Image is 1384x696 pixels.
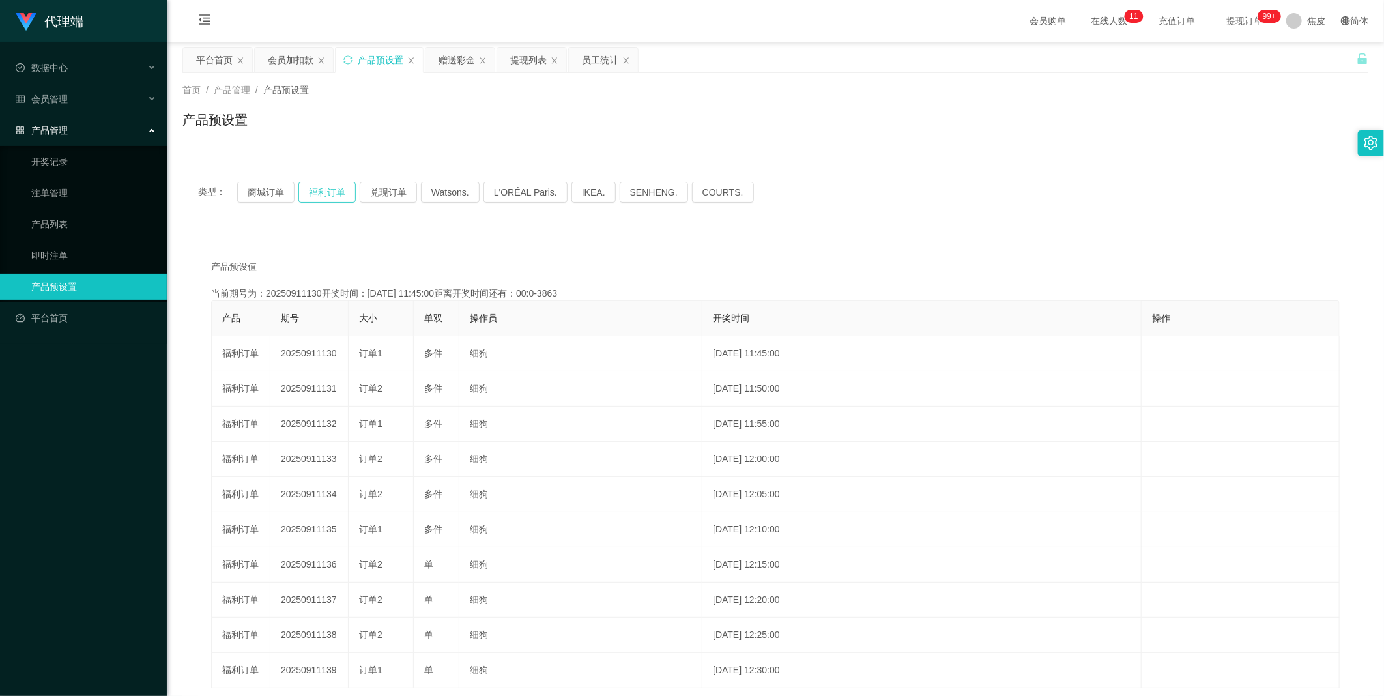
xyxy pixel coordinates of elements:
[343,55,353,65] i: 图标: sync
[255,85,258,95] span: /
[359,665,382,675] span: 订单1
[212,442,270,477] td: 福利订单
[459,547,702,583] td: 细狗
[270,512,349,547] td: 20250911135
[421,182,480,203] button: Watsons.
[702,618,1142,653] td: [DATE] 12:25:00
[16,126,25,135] i: 图标: appstore-o
[359,594,382,605] span: 订单2
[212,407,270,442] td: 福利订单
[222,313,240,323] span: 产品
[620,182,688,203] button: SENHENG.
[622,57,630,65] i: 图标: close
[31,180,156,206] a: 注单管理
[212,547,270,583] td: 福利订单
[270,371,349,407] td: 20250911131
[424,348,442,358] span: 多件
[16,16,83,26] a: 代理端
[359,348,382,358] span: 订单1
[702,477,1142,512] td: [DATE] 12:05:00
[702,336,1142,371] td: [DATE] 11:45:00
[237,57,244,65] i: 图标: close
[31,274,156,300] a: 产品预设置
[198,182,237,203] span: 类型：
[459,512,702,547] td: 细狗
[459,407,702,442] td: 细狗
[1129,10,1134,23] p: 1
[31,242,156,268] a: 即时注单
[551,57,558,65] i: 图标: close
[702,653,1142,688] td: [DATE] 12:30:00
[1134,10,1138,23] p: 1
[182,110,248,130] h1: 产品预设置
[1220,16,1269,25] span: 提现订单
[702,583,1142,618] td: [DATE] 12:20:00
[360,182,417,203] button: 兑现订单
[16,305,156,331] a: 图标: dashboard平台首页
[424,489,442,499] span: 多件
[270,583,349,618] td: 20250911137
[359,559,382,570] span: 订单2
[702,371,1142,407] td: [DATE] 11:50:00
[212,336,270,371] td: 福利订单
[571,182,616,203] button: IKEA.
[270,477,349,512] td: 20250911134
[212,477,270,512] td: 福利订单
[1341,16,1350,25] i: 图标: global
[212,653,270,688] td: 福利订单
[268,48,313,72] div: 会员加扣款
[31,149,156,175] a: 开奖记录
[702,547,1142,583] td: [DATE] 12:15:00
[211,287,1340,300] div: 当前期号为：20250911130开奖时间：[DATE] 11:45:00距离开奖时间还有：00:0-3863
[1152,313,1170,323] span: 操作
[702,512,1142,547] td: [DATE] 12:10:00
[16,63,68,73] span: 数据中心
[44,1,83,42] h1: 代理端
[692,182,754,203] button: COURTS.
[270,618,349,653] td: 20250911138
[483,182,568,203] button: L'ORÉAL Paris.
[424,454,442,464] span: 多件
[211,260,257,274] span: 产品预设值
[270,336,349,371] td: 20250911130
[270,547,349,583] td: 20250911136
[424,665,433,675] span: 单
[16,125,68,136] span: 产品管理
[359,313,377,323] span: 大小
[237,182,295,203] button: 商城订单
[182,85,201,95] span: 首页
[424,524,442,534] span: 多件
[212,371,270,407] td: 福利订单
[1084,16,1134,25] span: 在线人数
[702,407,1142,442] td: [DATE] 11:55:00
[359,524,382,534] span: 订单1
[16,94,25,104] i: 图标: table
[424,313,442,323] span: 单双
[459,618,702,653] td: 细狗
[317,57,325,65] i: 图标: close
[424,418,442,429] span: 多件
[439,48,475,72] div: 赠送彩金
[270,442,349,477] td: 20250911133
[16,63,25,72] i: 图标: check-circle-o
[424,630,433,640] span: 单
[206,85,209,95] span: /
[582,48,618,72] div: 员工统计
[1152,16,1202,25] span: 充值订单
[713,313,749,323] span: 开奖时间
[196,48,233,72] div: 平台首页
[1124,10,1143,23] sup: 11
[281,313,299,323] span: 期号
[510,48,547,72] div: 提现列表
[359,489,382,499] span: 订单2
[359,383,382,394] span: 订单2
[359,454,382,464] span: 订单2
[212,583,270,618] td: 福利订单
[459,653,702,688] td: 细狗
[263,85,309,95] span: 产品预设置
[298,182,356,203] button: 福利订单
[407,57,415,65] i: 图标: close
[459,371,702,407] td: 细狗
[270,407,349,442] td: 20250911132
[359,418,382,429] span: 订单1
